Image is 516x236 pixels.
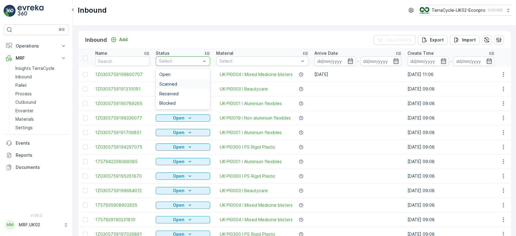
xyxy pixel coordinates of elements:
[95,56,150,66] input: Search
[18,5,44,17] img: logo_light-DOdMpM7g.png
[95,159,150,165] a: 1757942208086085
[15,65,54,71] p: Insights TerraCycle
[119,37,128,43] p: Add
[220,86,268,92] a: UK-PI0003 I Beautycare
[418,35,447,45] button: Export
[220,202,293,208] a: UK-PI0004 I Mixed Medicine blisters
[420,5,511,16] button: TerraCycle-UK02-Econpro(+01:00)
[13,73,69,81] a: Inbound
[15,116,34,122] p: Materials
[15,99,36,105] p: Outbound
[462,37,476,43] p: Import
[83,203,88,208] div: Toggle Row Selected
[83,101,88,106] div: Toggle Row Selected
[220,115,291,121] span: UK-PI0019 I Non aluminium flexibles
[15,125,33,131] p: Settings
[156,202,210,209] button: Open
[95,86,150,92] a: 1Z0305759191310091
[450,35,479,45] button: Import
[314,56,356,66] input: dd/mm/yyyy
[404,140,498,154] td: [DATE] 09:08
[407,56,449,66] input: dd/mm/yyyy
[420,7,429,14] img: terracycle_logo_wKaHoWT.png
[4,137,69,149] a: Events
[13,107,69,115] a: Envanter
[16,164,67,170] p: Documents
[95,173,150,179] a: 1Z0305759195351870
[83,174,88,179] div: Toggle Row Selected
[83,217,88,222] div: Toggle Row Selected
[95,144,150,150] a: 1Z0305759194297075
[216,50,233,56] p: Material
[83,87,88,91] div: Toggle Row Selected
[16,140,67,146] p: Events
[156,216,210,223] button: Open
[16,43,57,49] p: Operations
[156,172,210,180] button: Open
[360,56,402,66] input: dd/mm/yyyy
[15,82,27,88] p: Pallet
[159,58,201,64] p: Select
[404,198,498,212] td: [DATE] 09:08
[13,115,69,123] a: Materials
[404,169,498,183] td: [DATE] 09:08
[220,100,282,107] a: UK-PI0001 I Aluminium flexibles
[156,143,210,151] button: Open
[13,123,69,132] a: Settings
[220,188,268,194] a: UK-PI0003 I Beautycare
[404,67,498,82] td: [DATE] 11:06
[385,37,412,43] p: Clear Filters
[59,27,65,32] p: ⌘B
[13,98,69,107] a: Outbound
[13,90,69,98] a: Process
[404,212,498,227] td: [DATE] 09:08
[373,35,415,45] button: Clear Filters
[453,56,495,66] input: dd/mm/yyyy
[220,173,275,179] a: UK-PI0300 I PS Rigid Plastic
[159,82,177,87] span: Scanned
[156,50,170,56] p: Status
[404,82,498,96] td: [DATE] 09:08
[404,96,498,111] td: [DATE] 09:08
[95,129,150,136] a: 1Z0305759191706851
[4,214,69,217] span: v 1.50.2
[95,71,150,77] a: 1Z0305759199800707
[432,7,485,13] p: TerraCycle-UK02-Econpro
[16,152,67,158] p: Reports
[407,50,434,56] p: Create Time
[159,91,179,96] span: Received
[220,129,282,136] a: UK-PI0001 I Aluminium flexibles
[83,159,88,164] div: Toggle Row Selected
[108,36,130,43] button: Add
[95,202,150,208] a: 1757935908902635
[357,57,359,65] p: -
[78,5,107,15] p: Inbound
[83,188,88,193] div: Toggle Row Selected
[83,116,88,120] div: Toggle Row Selected
[220,71,293,77] a: UK-PI0004 I Mixed Medicine blisters
[173,188,184,194] p: Open
[83,130,88,135] div: Toggle Row Selected
[220,217,293,223] a: UK-PI0004 I Mixed Medicine blisters
[159,72,170,77] span: Open
[95,188,150,194] span: 1Z0305759199684012
[156,129,210,136] button: Open
[15,91,32,97] p: Process
[173,159,184,165] p: Open
[173,217,184,223] p: Open
[95,100,150,107] a: 1Z0305759190789265
[95,115,150,121] a: 1Z0305759199336077
[83,72,88,77] div: Toggle Row Selected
